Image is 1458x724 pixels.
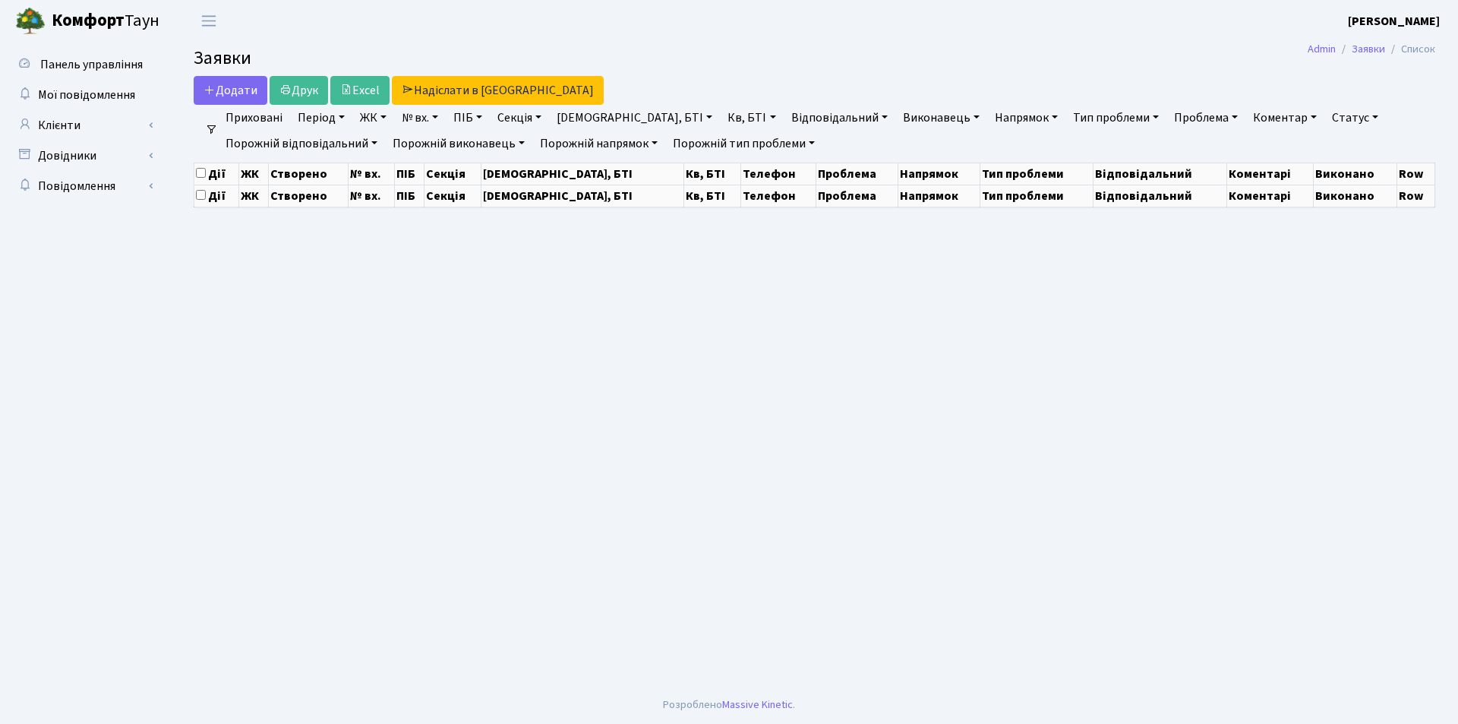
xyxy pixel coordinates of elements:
[534,131,664,156] a: Порожній напрямок
[194,45,251,71] span: Заявки
[268,185,349,207] th: Створено
[551,105,718,131] a: [DEMOGRAPHIC_DATA], БТІ
[424,185,481,207] th: Секція
[268,163,349,185] th: Створено
[683,163,740,185] th: Кв, БТІ
[989,105,1064,131] a: Напрямок
[194,163,239,185] th: Дії
[1314,185,1396,207] th: Виконано
[1226,185,1314,207] th: Коментарі
[38,87,135,103] span: Мої повідомлення
[1348,12,1440,30] a: [PERSON_NAME]
[898,185,980,207] th: Напрямок
[292,105,351,131] a: Період
[816,185,898,207] th: Проблема
[354,105,393,131] a: ЖК
[816,163,898,185] th: Проблема
[349,163,395,185] th: № вх.
[394,163,424,185] th: ПІБ
[8,110,159,141] a: Клієнти
[194,185,239,207] th: Дії
[396,105,444,131] a: № вх.
[8,171,159,201] a: Повідомлення
[8,141,159,171] a: Довідники
[424,163,481,185] th: Секція
[1308,41,1336,57] a: Admin
[897,105,986,131] a: Виконавець
[190,8,228,33] button: Переключити навігацію
[40,56,143,73] span: Панель управління
[52,8,125,33] b: Комфорт
[239,163,268,185] th: ЖК
[1348,13,1440,30] b: [PERSON_NAME]
[15,6,46,36] img: logo.png
[667,131,821,156] a: Порожній тип проблеми
[1352,41,1385,57] a: Заявки
[721,105,781,131] a: Кв, БТІ
[1093,163,1226,185] th: Відповідальний
[392,76,604,105] a: Надіслати в [GEOGRAPHIC_DATA]
[980,163,1093,185] th: Тип проблеми
[447,105,488,131] a: ПІБ
[481,185,683,207] th: [DEMOGRAPHIC_DATA], БТІ
[8,80,159,110] a: Мої повідомлення
[663,697,795,713] div: Розроблено .
[1247,105,1323,131] a: Коментар
[1093,185,1226,207] th: Відповідальний
[219,131,383,156] a: Порожній відповідальний
[481,163,683,185] th: [DEMOGRAPHIC_DATA], БТІ
[1168,105,1244,131] a: Проблема
[239,185,268,207] th: ЖК
[1385,41,1435,58] li: Список
[491,105,548,131] a: Секція
[1226,163,1314,185] th: Коментарі
[898,163,980,185] th: Напрямок
[330,76,390,105] a: Excel
[741,163,816,185] th: Телефон
[270,76,328,105] a: Друк
[387,131,531,156] a: Порожній виконавець
[1326,105,1384,131] a: Статус
[1314,163,1396,185] th: Виконано
[394,185,424,207] th: ПІБ
[52,8,159,34] span: Таун
[1285,33,1458,65] nav: breadcrumb
[722,697,793,713] a: Massive Kinetic
[980,185,1093,207] th: Тип проблеми
[349,185,395,207] th: № вх.
[1067,105,1165,131] a: Тип проблеми
[8,49,159,80] a: Панель управління
[204,82,257,99] span: Додати
[1396,185,1434,207] th: Row
[683,185,740,207] th: Кв, БТІ
[1396,163,1434,185] th: Row
[785,105,894,131] a: Відповідальний
[194,76,267,105] a: Додати
[741,185,816,207] th: Телефон
[219,105,289,131] a: Приховані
